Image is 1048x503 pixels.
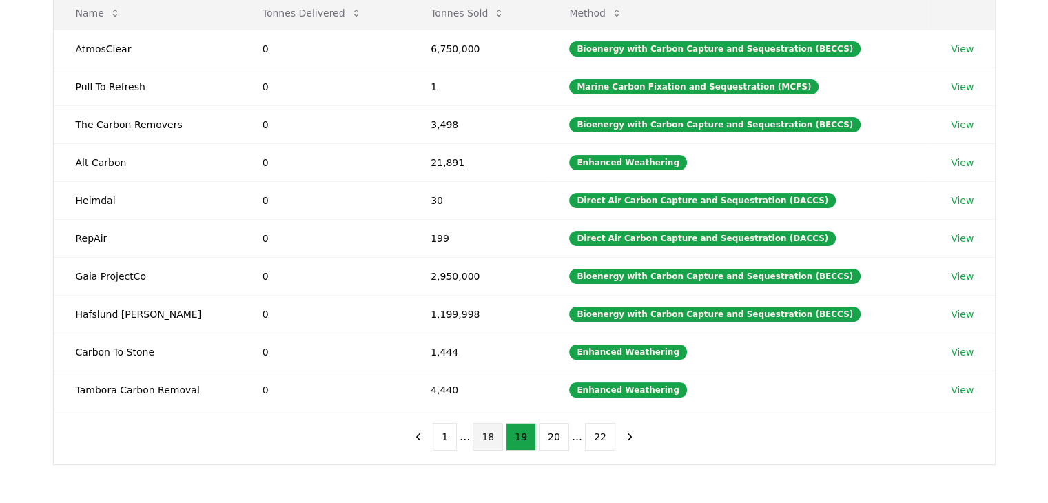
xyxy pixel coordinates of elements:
li: ... [460,429,470,445]
td: 0 [240,333,409,371]
div: Bioenergy with Carbon Capture and Sequestration (BECCS) [569,117,861,132]
a: View [951,194,974,207]
td: Heimdal [54,181,240,219]
td: 0 [240,257,409,295]
div: Enhanced Weathering [569,382,687,398]
td: The Carbon Removers [54,105,240,143]
div: Enhanced Weathering [569,155,687,170]
td: 4,440 [409,371,547,409]
td: 1 [409,68,547,105]
td: Carbon To Stone [54,333,240,371]
a: View [951,307,974,321]
div: Enhanced Weathering [569,345,687,360]
td: Hafslund [PERSON_NAME] [54,295,240,333]
td: 6,750,000 [409,30,547,68]
a: View [951,232,974,245]
button: next page [618,423,641,451]
td: 0 [240,143,409,181]
div: Bioenergy with Carbon Capture and Sequestration (BECCS) [569,307,861,322]
button: previous page [407,423,430,451]
td: 0 [240,105,409,143]
a: View [951,80,974,94]
a: View [951,269,974,283]
td: 0 [240,219,409,257]
td: Pull To Refresh [54,68,240,105]
button: 1 [433,423,457,451]
td: 0 [240,30,409,68]
button: 19 [506,423,536,451]
td: 1,199,998 [409,295,547,333]
div: Bioenergy with Carbon Capture and Sequestration (BECCS) [569,41,861,57]
td: Gaia ProjectCo [54,257,240,295]
td: 3,498 [409,105,547,143]
div: Marine Carbon Fixation and Sequestration (MCFS) [569,79,819,94]
td: 199 [409,219,547,257]
td: 1,444 [409,333,547,371]
li: ... [572,429,582,445]
td: 0 [240,181,409,219]
a: View [951,118,974,132]
td: Alt Carbon [54,143,240,181]
td: 0 [240,371,409,409]
button: 20 [539,423,569,451]
td: AtmosClear [54,30,240,68]
td: 2,950,000 [409,257,547,295]
td: 21,891 [409,143,547,181]
td: RepAir [54,219,240,257]
td: Tambora Carbon Removal [54,371,240,409]
a: View [951,156,974,170]
td: 30 [409,181,547,219]
a: View [951,383,974,397]
button: 22 [585,423,615,451]
td: 0 [240,295,409,333]
button: 18 [473,423,503,451]
td: 0 [240,68,409,105]
a: View [951,345,974,359]
div: Bioenergy with Carbon Capture and Sequestration (BECCS) [569,269,861,284]
a: View [951,42,974,56]
div: Direct Air Carbon Capture and Sequestration (DACCS) [569,193,836,208]
div: Direct Air Carbon Capture and Sequestration (DACCS) [569,231,836,246]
